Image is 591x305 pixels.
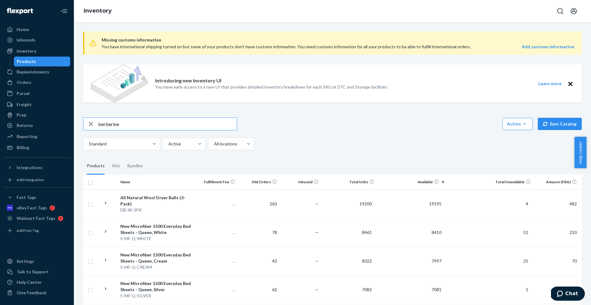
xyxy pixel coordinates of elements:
[522,44,574,49] strong: Add customs information
[127,157,143,175] div: Bundles
[360,287,374,292] span: 7082
[90,65,148,103] img: new-reports-banner-icon.82668bd98b6a51aee86340f2a7b77ae3.png
[315,201,319,206] span: —
[17,58,36,65] div: Products
[7,8,33,14] img: Flexport logo
[446,175,533,189] th: Total Unavailable
[17,205,47,211] div: eBay Fast Tags
[120,195,194,207] div: All Natural Wool Dryer Balls (3-Pack)
[554,5,566,17] button: Open Search Box
[4,267,70,277] button: Talk to Support
[120,293,194,299] div: S-MF-Q-SILVER
[427,201,444,206] span: 19195
[533,218,582,247] td: 233
[112,157,120,175] div: Kits
[84,7,112,14] a: Inventory
[521,230,531,235] span: 51
[4,203,70,213] a: eBay Fast Tags
[17,48,36,54] div: Inventory
[17,228,39,233] div: Add Fast Tag
[196,175,238,189] th: Fulfillment Fee
[4,226,70,236] a: Add Fast Tag
[17,133,37,140] div: Reporting
[17,177,44,182] div: Add Integration
[315,258,319,263] span: —
[429,258,444,263] span: 7997
[4,46,70,56] a: Inventory
[522,44,574,50] a: Add customs information
[120,264,194,270] div: S-MF-Q-CREAM
[315,287,319,292] span: —
[87,157,105,175] div: Products
[533,175,582,189] th: Amazon (FBA)
[4,256,70,266] a: Settings
[4,77,70,87] a: Orders
[4,288,70,298] button: Give Feedback
[14,57,70,66] a: Products
[521,258,531,263] span: 25
[199,201,235,207] p: ...
[17,122,33,129] div: Returns
[238,175,279,189] th: 30d Orders
[58,5,70,17] button: Close Navigation
[360,258,374,263] span: 8022
[566,80,574,88] button: Close
[533,247,582,275] td: 70
[120,236,194,242] div: S-MF-Q-WHITE
[155,77,221,84] p: Introducing new Inventory UI
[199,287,235,293] p: ...
[4,121,70,130] a: Returns
[17,258,34,264] div: Settings
[534,80,565,88] button: Learn more
[315,230,319,235] span: —
[507,121,528,127] div: Action
[120,280,194,293] div: New Microfiber 1500 Everyday Bed Sheets - Queen, Silver
[429,287,444,292] span: 7081
[118,175,196,189] th: Name
[574,137,586,168] span: Help Center
[17,90,30,97] div: Parcel
[238,275,279,304] td: 62
[4,277,70,287] a: Help Center
[17,26,29,33] div: Home
[17,112,26,118] div: Prep
[357,201,374,206] span: 19200
[4,100,70,109] a: Freight
[17,101,32,108] div: Freight
[4,89,70,98] a: Parcel
[279,175,321,189] th: Inbound
[533,189,582,218] td: 482
[102,44,480,50] div: You have international shipping turned on but some of your products don’t have customs informatio...
[429,230,444,235] span: 8410
[88,141,89,147] input: Standard
[4,163,70,172] button: Integrations
[120,252,194,264] div: New Microfiber 1500 Everyday Bed Sheets - Queen, Cream
[538,118,582,130] button: Sync Catalog
[568,5,580,17] button: Open account menu
[238,247,279,275] td: 43
[4,175,70,185] a: Add Integration
[4,110,70,120] a: Prep
[155,84,388,90] p: You have early access to a new UI that provides detailed inventory breakdown for each SKU at DTC ...
[213,141,214,147] input: All locations
[120,207,194,213] div: DB-W-3PK
[17,145,29,151] div: Billing
[523,201,531,206] span: 4
[17,164,42,171] div: Integrations
[4,67,70,77] a: Replenishments
[17,79,31,85] div: Orders
[4,192,70,202] button: Fast Tags
[199,229,235,236] p: ...
[360,230,374,235] span: 8461
[17,279,42,285] div: Help Center
[17,37,35,43] div: Inbounds
[102,36,574,44] span: Missing customs information
[17,290,46,296] div: Give Feedback
[321,175,377,189] th: Total Units
[238,218,279,247] td: 78
[4,25,70,34] a: Home
[17,194,36,200] div: Fast Tags
[4,213,70,223] a: Walmart Fast Tags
